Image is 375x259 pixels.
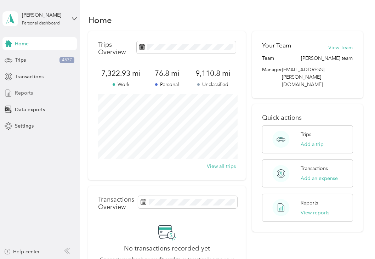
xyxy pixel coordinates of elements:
p: Trips [301,131,311,138]
button: Help center [4,248,40,255]
button: View reports [301,209,329,216]
p: Unclassified [190,81,236,88]
h2: Your Team [262,41,291,50]
span: 76.8 mi [144,68,190,78]
button: Add a trip [301,141,324,148]
p: Personal [144,81,190,88]
p: Work [98,81,144,88]
span: Data exports [15,106,45,113]
span: 9,110.8 mi [190,68,236,78]
p: Trips Overview [98,41,133,56]
span: Settings [15,122,34,130]
iframe: Everlance-gr Chat Button Frame [335,219,375,259]
div: [PERSON_NAME] [22,11,66,19]
span: 4577 [59,57,74,63]
h1: Home [88,16,112,24]
span: Trips [15,56,26,64]
span: Transactions [15,73,44,80]
div: Personal dashboard [22,21,60,26]
span: [PERSON_NAME] team [301,55,353,62]
span: Team [262,55,274,62]
p: Quick actions [262,114,353,122]
span: Home [15,40,29,47]
h2: No transactions recorded yet [124,245,210,252]
button: Add an expense [301,175,338,182]
span: Reports [15,89,33,97]
p: Reports [301,199,318,207]
p: Transactions Overview [98,196,134,211]
span: 7,322.93 mi [98,68,144,78]
p: Transactions [301,165,328,172]
span: Manager [262,66,282,88]
button: View Team [329,44,353,51]
button: View all trips [207,163,236,170]
span: [EMAIL_ADDRESS][PERSON_NAME][DOMAIN_NAME] [282,67,324,88]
